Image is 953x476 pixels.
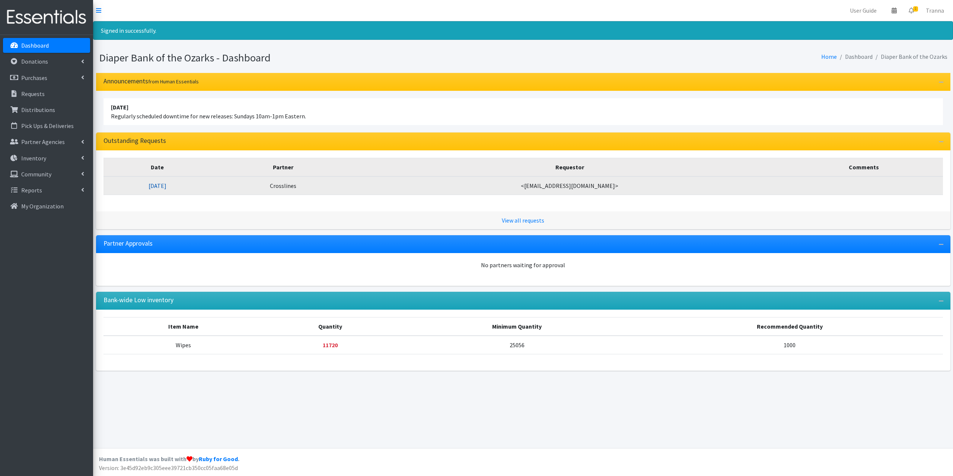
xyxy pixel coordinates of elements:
img: HumanEssentials [3,5,90,30]
td: 25056 [397,336,637,354]
p: Distributions [21,106,55,114]
div: No partners waiting for approval [103,261,943,269]
span: Version: 3e45d92eb9c305eee39721cb350cc05faa68e05d [99,464,238,472]
a: Pick Ups & Deliveries [3,118,90,133]
th: Comments [785,158,943,176]
a: Reports [3,183,90,198]
li: Dashboard [837,51,873,62]
th: Date [103,158,212,176]
small: from Human Essentials [148,78,199,85]
a: [DATE] [149,182,166,189]
li: Regularly scheduled downtime for new releases: Sundays 10am-1pm Eastern. [103,98,943,125]
p: Purchases [21,74,47,82]
span: 1 [913,6,918,12]
h3: Partner Approvals [103,240,153,247]
a: Tranna [920,3,950,18]
strong: Below minimum quantity [323,341,338,349]
a: Donations [3,54,90,69]
strong: Human Essentials was built with by . [99,455,239,463]
th: Requestor [354,158,785,176]
a: 1 [903,3,920,18]
a: My Organization [3,199,90,214]
div: Signed in successfully. [93,21,953,40]
td: Crosslines [211,176,354,195]
a: Home [821,53,837,60]
th: Partner [211,158,354,176]
p: Dashboard [21,42,49,49]
strong: [DATE] [111,103,128,111]
p: Community [21,170,51,178]
p: Reports [21,186,42,194]
li: Diaper Bank of the Ozarks [873,51,947,62]
a: Partner Agencies [3,134,90,149]
h3: Bank-wide Low inventory [103,296,173,304]
a: User Guide [844,3,883,18]
a: Community [3,167,90,182]
th: Item Name [103,317,264,336]
a: Inventory [3,151,90,166]
a: Distributions [3,102,90,117]
h3: Outstanding Requests [103,137,166,145]
a: Requests [3,86,90,101]
td: 1000 [637,336,943,354]
td: Wipes [103,336,264,354]
th: Quantity [263,317,397,336]
a: Dashboard [3,38,90,53]
h1: Diaper Bank of the Ozarks - Dashboard [99,51,520,64]
th: Minimum Quantity [397,317,637,336]
a: Ruby for Good [199,455,238,463]
p: Inventory [21,154,46,162]
th: Recommended Quantity [637,317,943,336]
p: Partner Agencies [21,138,65,146]
h3: Announcements [103,77,199,85]
p: Pick Ups & Deliveries [21,122,74,130]
p: My Organization [21,202,64,210]
a: Purchases [3,70,90,85]
a: View all requests [502,217,544,224]
td: <[EMAIL_ADDRESS][DOMAIN_NAME]> [354,176,785,195]
p: Donations [21,58,48,65]
p: Requests [21,90,45,98]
